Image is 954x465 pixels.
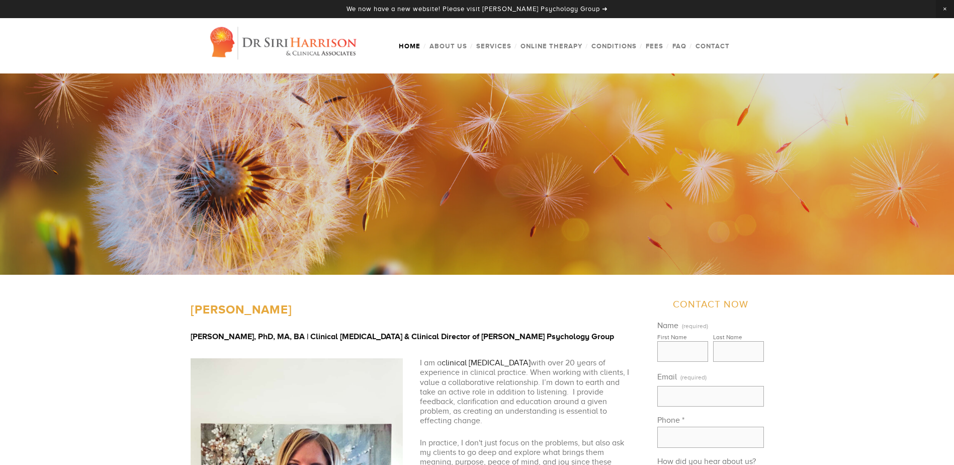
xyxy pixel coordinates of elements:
[196,18,371,73] img: Dr Siri Harrison
[657,334,687,341] div: First Name
[588,39,640,53] a: Conditions
[191,358,632,426] p: I am a with over 20 years of experience in clinical practice. When working with clients, I value ...
[191,278,292,316] strong: [PERSON_NAME]
[517,39,585,53] a: Online Therapy
[640,42,642,50] span: /
[395,39,423,53] a: Home
[666,42,669,50] span: /
[692,39,733,53] a: Contact
[669,39,689,53] a: FAQ
[470,42,473,50] span: /
[473,39,514,53] a: Services
[680,371,707,384] span: (required)
[657,372,677,381] span: Email
[514,42,517,50] span: /
[423,42,426,50] span: /
[642,39,666,53] a: Fees
[657,299,764,309] h2: CONTACT NOW
[682,323,708,329] span: (required)
[689,42,692,50] span: /
[713,334,742,341] div: Last Name
[657,416,684,425] span: Phone *
[191,328,632,346] h3: [PERSON_NAME], PhD, MA, BA | Clinical [MEDICAL_DATA] & Clinical Director of [PERSON_NAME] Psychol...
[426,39,470,53] a: About Us
[442,358,531,367] a: clinical [MEDICAL_DATA]
[657,321,678,330] span: Name
[585,42,588,50] span: /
